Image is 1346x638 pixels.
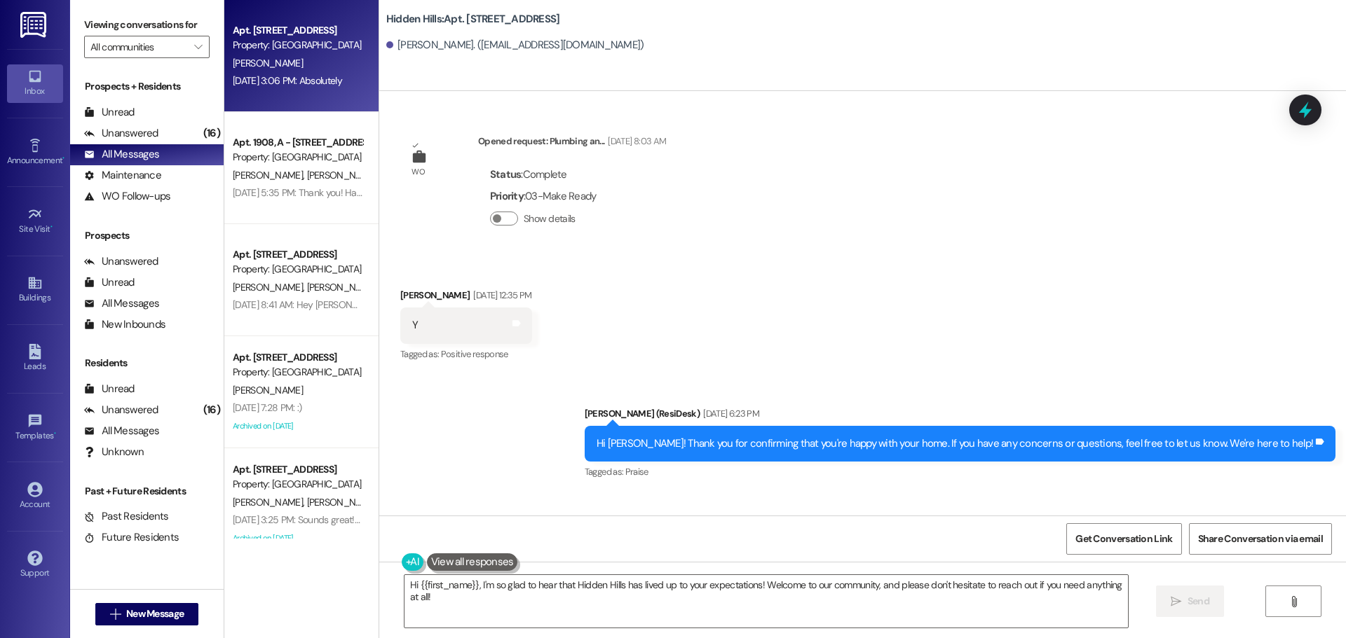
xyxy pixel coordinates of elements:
[233,384,303,396] span: [PERSON_NAME]
[84,105,135,120] div: Unread
[412,165,425,179] div: WO
[1289,596,1299,607] i: 
[400,344,532,364] div: Tagged as:
[597,436,1313,451] div: Hi [PERSON_NAME]! Thank you for confirming that you're happy with your home. If you have any conc...
[233,350,362,365] div: Apt. [STREET_ADDRESS]
[194,41,202,53] i: 
[470,288,531,303] div: [DATE] 12:35 PM
[7,340,63,377] a: Leads
[110,609,121,620] i: 
[604,134,666,148] div: [DATE] 8:03 AM
[233,496,307,508] span: [PERSON_NAME]
[84,168,161,183] div: Maintenance
[233,365,362,380] div: Property: [GEOGRAPHIC_DATA]
[95,603,199,625] button: New Message
[233,169,307,181] span: [PERSON_NAME]
[700,406,759,421] div: [DATE] 6:23 PM
[233,513,442,526] div: [DATE] 3:25 PM: Sounds great! We will see you then!
[84,254,158,269] div: Unanswered
[62,153,64,163] span: •
[84,509,169,524] div: Past Residents
[478,134,666,153] div: Opened request: Plumbing an...
[84,126,158,141] div: Unanswered
[70,228,224,243] div: Prospects
[7,478,63,515] a: Account
[84,403,158,417] div: Unanswered
[7,409,63,447] a: Templates •
[233,477,362,492] div: Property: [GEOGRAPHIC_DATA]
[7,64,63,102] a: Inbox
[585,462,1335,482] div: Tagged as:
[70,79,224,94] div: Prospects + Residents
[84,317,165,332] div: New Inbounds
[233,262,362,277] div: Property: [GEOGRAPHIC_DATA]
[412,318,418,333] div: Y
[7,546,63,584] a: Support
[50,222,53,232] span: •
[233,38,362,53] div: Property: [GEOGRAPHIC_DATA]
[1171,596,1181,607] i: 
[200,399,224,421] div: (16)
[233,401,301,414] div: [DATE] 7:28 PM: :)
[233,57,303,69] span: [PERSON_NAME]
[54,429,56,438] span: •
[233,135,362,150] div: Apt. 1908, A - [STREET_ADDRESS]
[386,12,560,27] b: Hidden Hills: Apt. [STREET_ADDRESS]
[490,167,522,181] b: Status
[84,530,179,545] div: Future Residents
[1156,585,1224,617] button: Send
[400,288,532,307] div: [PERSON_NAME]
[233,281,307,293] span: [PERSON_NAME]
[84,275,135,290] div: Unread
[386,38,644,53] div: [PERSON_NAME]. ([EMAIL_ADDRESS][DOMAIN_NAME])
[84,296,159,311] div: All Messages
[84,14,210,36] label: Viewing conversations for
[490,189,524,203] b: Priority
[70,356,224,370] div: Residents
[84,147,159,162] div: All Messages
[306,281,376,293] span: [PERSON_NAME]
[625,466,648,478] span: Praise
[1188,594,1209,609] span: Send
[84,189,170,204] div: WO Follow-ups
[233,298,706,311] div: [DATE] 8:41 AM: Hey [PERSON_NAME]! We have someone that may be interested, we will reach out to t...
[70,484,224,499] div: Past + Future Residents
[90,36,187,58] input: All communities
[1075,532,1172,546] span: Get Conversation Link
[20,12,49,38] img: ResiDesk Logo
[306,496,376,508] span: [PERSON_NAME]
[233,74,342,87] div: [DATE] 3:06 PM: Absolutely
[233,23,362,38] div: Apt. [STREET_ADDRESS]
[84,382,135,396] div: Unread
[441,348,508,360] span: Positive response
[126,606,184,621] span: New Message
[405,575,1128,627] textarea: Hi {{first_name}}, I'm so glad to hear that Hidden Hills has lived up to your expectations! Welco...
[306,169,376,181] span: [PERSON_NAME]
[233,186,439,199] div: [DATE] 5:35 PM: Thank you! Have a great weekend!
[84,424,159,438] div: All Messages
[233,247,362,262] div: Apt. [STREET_ADDRESS]
[200,123,224,144] div: (16)
[7,271,63,309] a: Buildings
[1198,532,1323,546] span: Share Conversation via email
[231,417,364,435] div: Archived on [DATE]
[84,445,144,459] div: Unknown
[490,164,597,186] div: : Complete
[1189,523,1332,555] button: Share Conversation via email
[233,150,362,165] div: Property: [GEOGRAPHIC_DATA]
[524,211,576,226] label: Show details
[585,406,1335,426] div: [PERSON_NAME] (ResiDesk)
[490,186,597,207] div: : 03-Make Ready
[233,462,362,477] div: Apt. [STREET_ADDRESS]
[7,202,63,240] a: Site Visit •
[231,529,364,547] div: Archived on [DATE]
[1066,523,1181,555] button: Get Conversation Link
